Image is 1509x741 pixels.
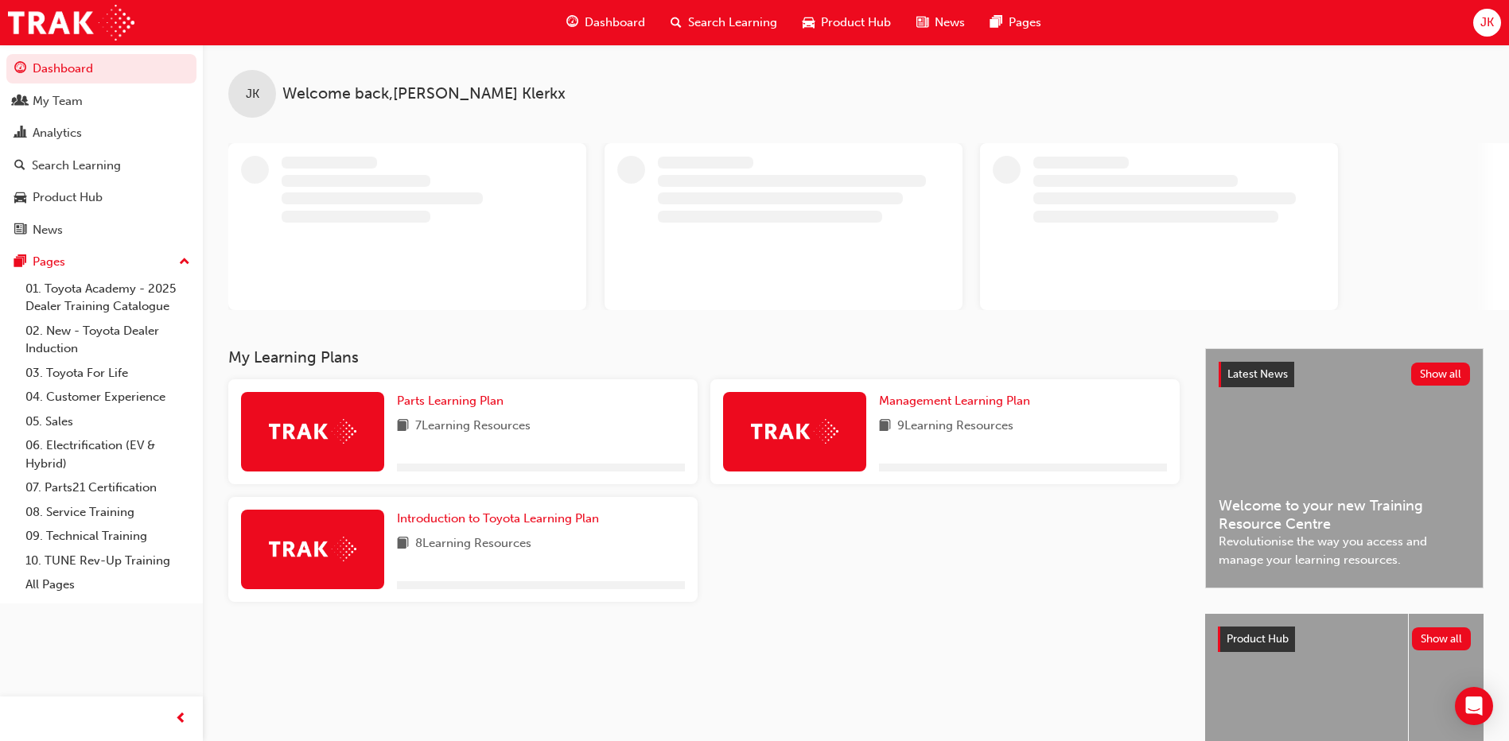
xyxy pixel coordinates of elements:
span: Dashboard [585,14,645,32]
span: Product Hub [821,14,891,32]
span: search-icon [14,159,25,173]
span: pages-icon [14,255,26,270]
a: 03. Toyota For Life [19,361,196,386]
a: 10. TUNE Rev-Up Training [19,549,196,573]
div: News [33,221,63,239]
span: guage-icon [566,13,578,33]
a: 09. Technical Training [19,524,196,549]
span: 9 Learning Resources [897,417,1013,436]
span: JK [1480,14,1494,32]
span: up-icon [179,252,190,273]
a: Management Learning Plan [879,392,1036,410]
button: Pages [6,247,196,277]
a: pages-iconPages [978,6,1054,39]
span: Welcome back , [PERSON_NAME] Klerkx [282,85,566,103]
a: news-iconNews [904,6,978,39]
a: 05. Sales [19,409,196,434]
span: Revolutionise the way you access and manage your learning resources. [1219,533,1470,568]
img: Trak [269,419,356,444]
div: Analytics [33,124,82,142]
span: news-icon [14,223,26,238]
span: Parts Learning Plan [397,394,504,408]
span: 8 Learning Resources [415,534,531,554]
span: prev-icon [175,709,187,729]
span: car-icon [803,13,815,33]
button: Show all [1412,627,1472,650]
img: Trak [8,5,134,41]
span: 7 Learning Resources [415,417,531,436]
a: 01. Toyota Academy - 2025 Dealer Training Catalogue [19,277,196,319]
a: 04. Customer Experience [19,385,196,409]
a: Product Hub [6,183,196,212]
a: Search Learning [6,151,196,180]
span: Welcome to your new Training Resource Centre [1219,497,1470,533]
a: Parts Learning Plan [397,392,510,410]
span: chart-icon [14,126,26,141]
span: book-icon [397,534,409,554]
a: Product HubShow all [1218,627,1471,652]
img: Trak [751,419,838,444]
span: Management Learning Plan [879,394,1030,408]
button: JK [1473,9,1501,37]
a: Dashboard [6,54,196,83]
a: 07. Parts21 Certification [19,475,196,500]
span: News [935,14,965,32]
span: Introduction to Toyota Learning Plan [397,511,599,526]
div: Search Learning [32,157,121,175]
a: 08. Service Training [19,500,196,525]
a: News [6,215,196,245]
span: search-icon [671,13,682,33]
a: Introduction to Toyota Learning Plan [397,510,605,528]
img: Trak [269,537,356,561]
div: Product Hub [33,188,103,207]
button: Show all [1411,363,1471,386]
a: 06. Electrification (EV & Hybrid) [19,433,196,475]
div: Open Intercom Messenger [1455,687,1493,725]
a: Analytics [6,118,196,148]
a: Latest NewsShow all [1219,362,1470,387]
span: guage-icon [14,62,26,76]
button: DashboardMy TeamAnalyticsSearch LearningProduct HubNews [6,51,196,247]
span: Product Hub [1227,632,1289,646]
span: Search Learning [688,14,777,32]
a: guage-iconDashboard [554,6,658,39]
a: All Pages [19,572,196,597]
div: My Team [33,92,83,111]
span: pages-icon [990,13,1002,33]
div: Pages [33,253,65,271]
span: book-icon [879,417,891,436]
span: Pages [1009,14,1041,32]
a: Latest NewsShow allWelcome to your new Training Resource CentreRevolutionise the way you access a... [1205,348,1484,588]
a: My Team [6,87,196,116]
a: search-iconSearch Learning [658,6,790,39]
a: 02. New - Toyota Dealer Induction [19,319,196,361]
span: people-icon [14,95,26,109]
span: car-icon [14,191,26,205]
span: news-icon [916,13,928,33]
a: car-iconProduct Hub [790,6,904,39]
span: book-icon [397,417,409,436]
span: JK [246,85,259,103]
h3: My Learning Plans [228,348,1180,367]
span: Latest News [1227,367,1288,381]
